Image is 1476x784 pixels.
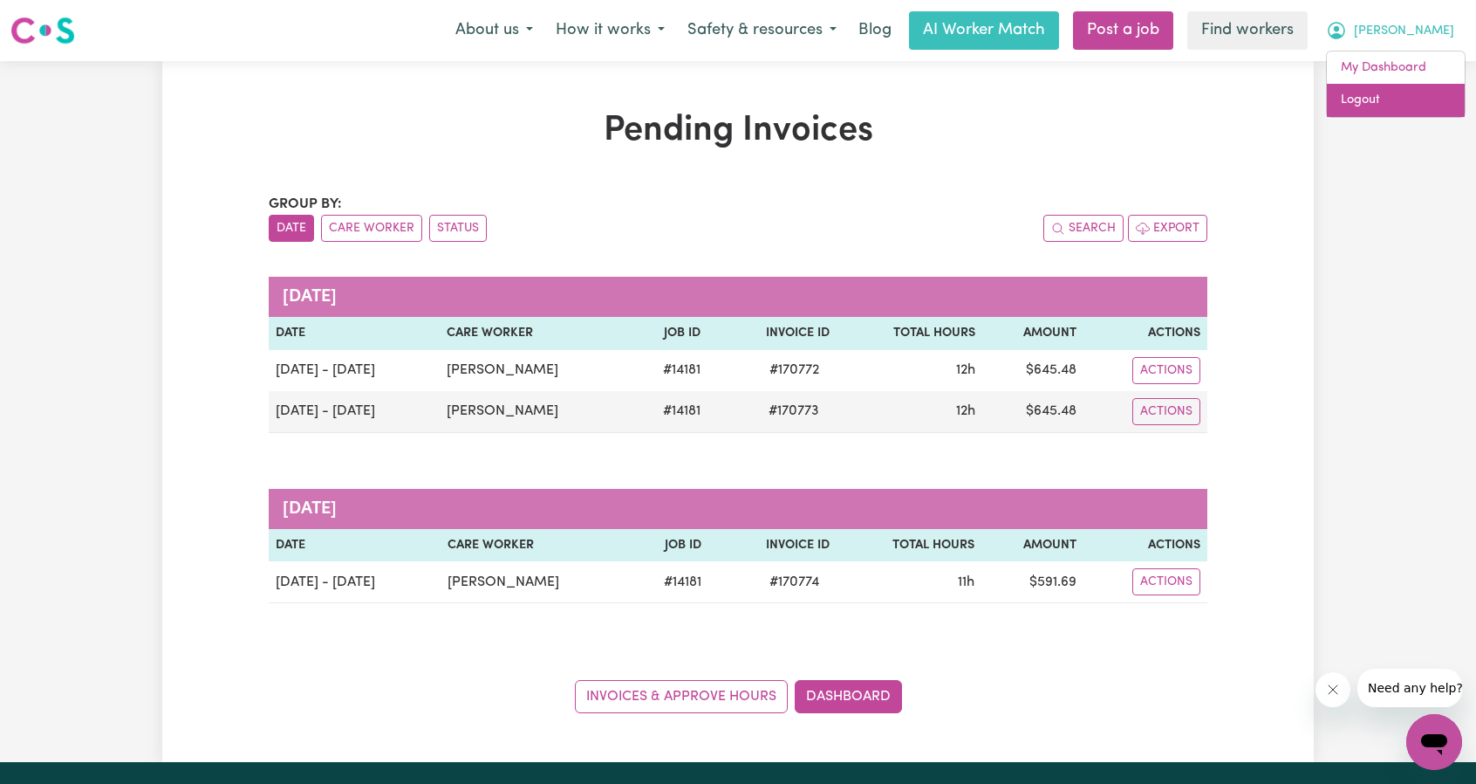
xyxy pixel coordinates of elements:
[759,572,830,593] span: # 170774
[269,277,1207,317] caption: [DATE]
[269,391,440,433] td: [DATE] - [DATE]
[837,317,981,350] th: Total Hours
[441,529,631,562] th: Care Worker
[708,529,837,562] th: Invoice ID
[1327,52,1465,85] a: My Dashboard
[10,15,75,46] img: Careseekers logo
[575,680,788,713] a: Invoices & Approve Hours
[982,317,1083,350] th: Amount
[630,391,707,433] td: # 14181
[958,575,974,589] span: 11 hours
[321,215,422,242] button: sort invoices by care worker
[631,529,708,562] th: Job ID
[1354,22,1454,41] span: [PERSON_NAME]
[1073,11,1173,50] a: Post a job
[440,317,630,350] th: Care Worker
[630,350,707,391] td: # 14181
[707,317,837,350] th: Invoice ID
[444,12,544,49] button: About us
[440,391,630,433] td: [PERSON_NAME]
[269,215,314,242] button: sort invoices by date
[795,680,902,713] a: Dashboard
[676,12,848,49] button: Safety & resources
[848,11,902,50] a: Blog
[269,561,441,603] td: [DATE] - [DATE]
[759,360,830,381] span: # 170772
[269,350,440,391] td: [DATE] - [DATE]
[981,561,1083,603] td: $ 591.69
[1187,11,1308,50] a: Find workers
[269,317,440,350] th: Date
[982,350,1083,391] td: $ 645.48
[1406,714,1462,770] iframe: Button to launch messaging window
[956,363,975,377] span: 12 hours
[1357,669,1462,707] iframe: Message from company
[269,197,342,211] span: Group by:
[429,215,487,242] button: sort invoices by paid status
[981,529,1083,562] th: Amount
[441,561,631,603] td: [PERSON_NAME]
[1132,398,1200,425] button: Actions
[1327,84,1465,117] a: Logout
[1326,51,1466,118] div: My Account
[1043,215,1124,242] button: Search
[269,529,441,562] th: Date
[1132,568,1200,595] button: Actions
[544,12,676,49] button: How it works
[956,404,975,418] span: 12 hours
[837,529,981,562] th: Total Hours
[440,350,630,391] td: [PERSON_NAME]
[10,12,106,26] span: Need any help?
[1132,357,1200,384] button: Actions
[1128,215,1207,242] button: Export
[982,391,1083,433] td: $ 645.48
[758,401,830,422] span: # 170773
[1083,317,1207,350] th: Actions
[1083,529,1207,562] th: Actions
[269,489,1207,529] caption: [DATE]
[1315,672,1350,707] iframe: Close message
[630,317,707,350] th: Job ID
[1315,12,1466,49] button: My Account
[10,10,75,51] a: Careseekers logo
[269,110,1207,152] h1: Pending Invoices
[631,561,708,603] td: # 14181
[909,11,1059,50] a: AI Worker Match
